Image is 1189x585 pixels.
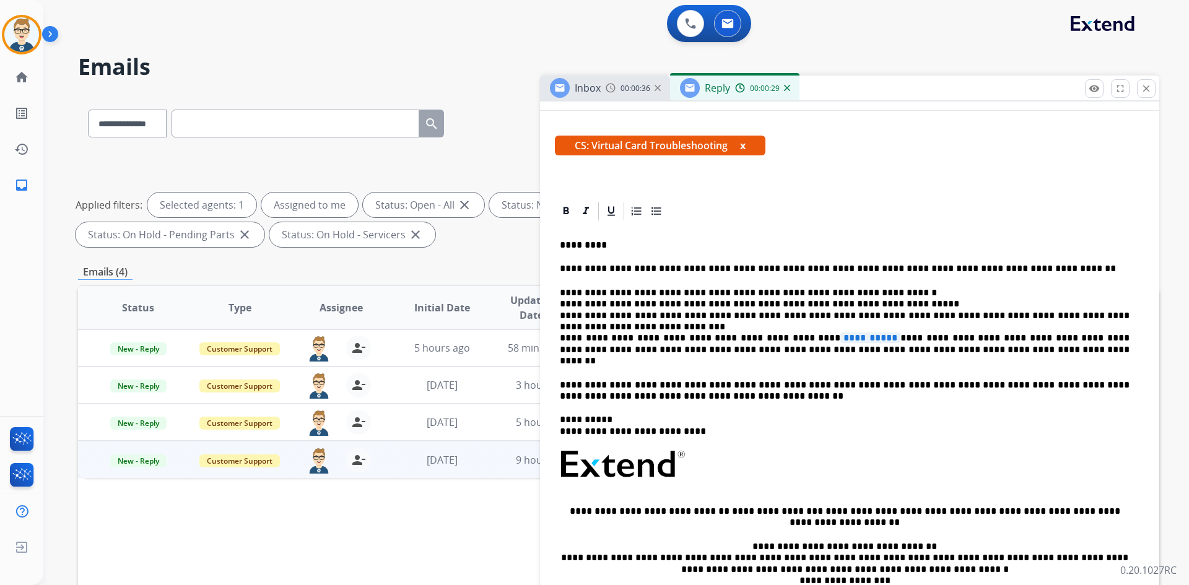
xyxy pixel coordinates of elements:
span: Initial Date [414,300,470,315]
div: Status: Open - All [363,193,484,217]
span: New - Reply [110,417,167,430]
span: Customer Support [199,454,280,467]
mat-icon: history [14,142,29,157]
span: 58 minutes ago [508,341,580,355]
button: x [740,138,746,153]
img: agent-avatar [307,373,331,399]
mat-icon: home [14,70,29,85]
mat-icon: close [237,227,252,242]
span: Customer Support [199,417,280,430]
div: Status: On Hold - Servicers [269,222,435,247]
div: Bold [557,202,575,220]
span: 5 hours ago [516,415,572,429]
span: CS: Virtual Card Troubleshooting [555,136,765,155]
span: 00:00:36 [621,84,650,93]
span: Customer Support [199,379,280,392]
p: Applied filters: [76,197,142,212]
mat-icon: close [408,227,423,242]
mat-icon: close [1141,83,1152,94]
div: Selected agents: 1 [147,193,256,217]
h2: Emails [78,54,1159,79]
mat-icon: list_alt [14,106,29,121]
span: Reply [705,81,730,95]
span: Type [229,300,251,315]
div: Status: New - Initial [489,193,620,217]
div: Ordered List [627,202,646,220]
span: Customer Support [199,342,280,355]
mat-icon: person_remove [351,415,366,430]
span: Assignee [320,300,363,315]
div: Status: On Hold - Pending Parts [76,222,264,247]
p: 0.20.1027RC [1120,563,1177,578]
span: Updated Date [503,293,560,323]
mat-icon: close [457,197,472,212]
span: New - Reply [110,342,167,355]
p: Emails (4) [78,264,133,280]
span: New - Reply [110,454,167,467]
div: Bullet List [647,202,666,220]
span: 9 hours ago [516,453,572,467]
mat-icon: person_remove [351,453,366,467]
div: Assigned to me [261,193,358,217]
mat-icon: inbox [14,178,29,193]
span: 5 hours ago [414,341,470,355]
img: agent-avatar [307,410,331,436]
mat-icon: search [424,116,439,131]
mat-icon: remove_red_eye [1089,83,1100,94]
mat-icon: person_remove [351,378,366,392]
span: Inbox [575,81,601,95]
span: Status [122,300,154,315]
span: [DATE] [427,453,458,467]
div: Underline [602,202,621,220]
img: agent-avatar [307,336,331,362]
img: avatar [4,17,39,52]
span: New - Reply [110,379,167,392]
img: agent-avatar [307,448,331,474]
span: [DATE] [427,378,458,392]
span: 00:00:29 [750,84,780,93]
mat-icon: person_remove [351,340,366,355]
mat-icon: fullscreen [1115,83,1126,94]
div: Italic [577,202,595,220]
span: [DATE] [427,415,458,429]
span: 3 hours ago [516,378,572,392]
